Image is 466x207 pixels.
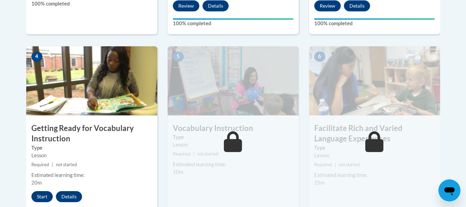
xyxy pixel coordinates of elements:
span: not started [56,162,77,167]
div: Estimated learning time: [314,171,435,179]
button: Details [202,0,229,11]
span: | [52,162,53,167]
label: Type [173,133,294,141]
div: Your progress [173,18,294,20]
div: Estimated learning time: [31,171,152,179]
span: 10m [173,169,183,175]
iframe: Button to launch messaging window [438,179,460,201]
label: 100% completed [173,20,294,27]
h3: Vocabulary Instruction [168,123,299,134]
span: Required [314,162,332,167]
img: Course Image [26,46,157,115]
button: Start [31,191,53,202]
span: | [193,151,195,157]
img: Course Image [309,46,440,115]
button: Details [344,0,370,11]
h3: Facilitate Rich and Varied Language Experiences [309,123,440,144]
div: Lesson [314,152,435,159]
span: | [335,162,336,167]
button: Details [56,191,82,202]
div: Lesson [173,141,294,149]
span: 6 [314,51,325,62]
button: Review [314,0,341,11]
label: 100% completed [314,20,435,27]
span: 5 [173,51,184,62]
span: 4 [31,51,42,62]
img: Course Image [168,46,299,115]
span: 25m [314,180,325,186]
label: Type [314,144,435,152]
span: not started [339,162,360,167]
label: Type [31,144,152,152]
div: Lesson [31,152,152,159]
h3: Getting Ready for Vocabulary Instruction [26,123,157,144]
span: Required [31,162,49,167]
div: Your progress [314,18,435,20]
span: not started [197,151,218,157]
span: Required [173,151,190,157]
div: Estimated learning time: [173,161,294,168]
button: Review [173,0,199,11]
span: 20m [31,180,42,186]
